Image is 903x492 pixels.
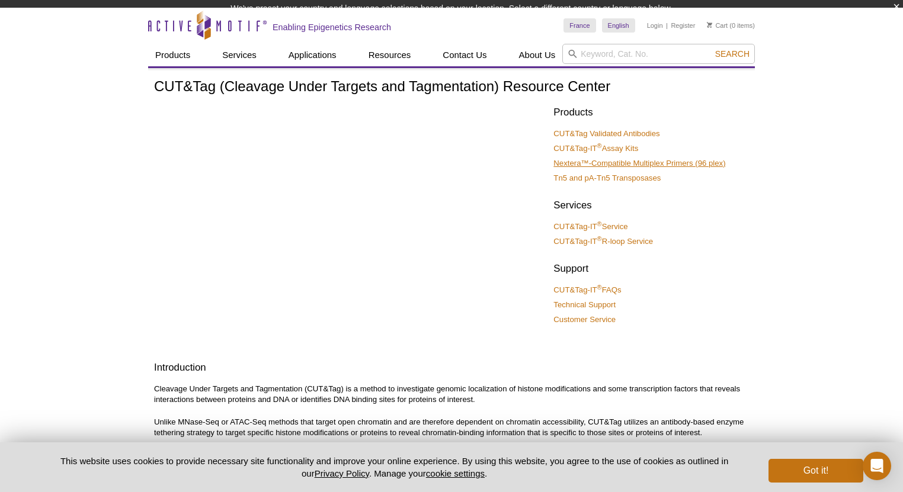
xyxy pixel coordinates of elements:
a: Products [148,44,197,66]
a: Applications [281,44,344,66]
a: CUT&Tag-IT®Assay Kits [553,143,638,154]
a: Cart [707,21,728,30]
a: Register [671,21,695,30]
input: Keyword, Cat. No. [562,44,755,64]
h2: Services [553,198,749,213]
p: This website uses cookies to provide necessary site functionality and improve your online experie... [40,455,749,480]
a: About Us [512,44,563,66]
span: Search [715,49,750,59]
img: Your Cart [707,22,712,28]
h2: Introduction [154,361,749,375]
li: (0 items) [707,18,755,33]
a: Nextera™-Compatible Multiplex Primers (96 plex) [553,158,725,169]
a: Tn5 and pA-Tn5 Transposases [553,173,661,184]
a: Services [215,44,264,66]
h2: Products [553,105,749,120]
h2: Enabling Epigenetics Research [273,22,391,33]
a: CUT&Tag Validated Antibodies [553,128,659,139]
p: Cleavage Under Targets and Tagmentation (CUT&Tag) is a method to investigate genomic localization... [154,384,749,405]
a: Login [647,21,663,30]
a: Technical Support [553,300,616,310]
a: Privacy Policy [315,468,369,478]
a: Resources [361,44,418,66]
button: cookie settings [426,468,485,478]
a: CUT&Tag-IT®R-loop Service [553,236,653,247]
sup: ® [597,220,602,227]
a: Customer Service [553,314,616,325]
a: CUT&Tag-IT®FAQs [553,285,621,295]
a: CUT&Tag-IT®Service [553,221,627,232]
iframe: [WEBINAR] Improved Chromatin Analysis with CUT&Tag Assays - Dr. Michael Garbati [154,103,545,323]
li: | [666,18,668,33]
button: Search [712,49,753,59]
button: Got it! [768,459,863,483]
sup: ® [597,235,602,242]
a: Contact Us [436,44,494,66]
h1: CUT&Tag (Cleavage Under Targets and Tagmentation) Resource Center [154,79,749,96]
div: Open Intercom Messenger [863,452,891,480]
h2: Support [553,262,749,276]
p: Unlike MNase-Seq or ATAC-Seq methods that target open chromatin and are therefore dependent on ch... [154,417,749,438]
sup: ® [597,142,602,149]
sup: ® [597,284,602,291]
a: France [563,18,595,33]
a: English [602,18,635,33]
